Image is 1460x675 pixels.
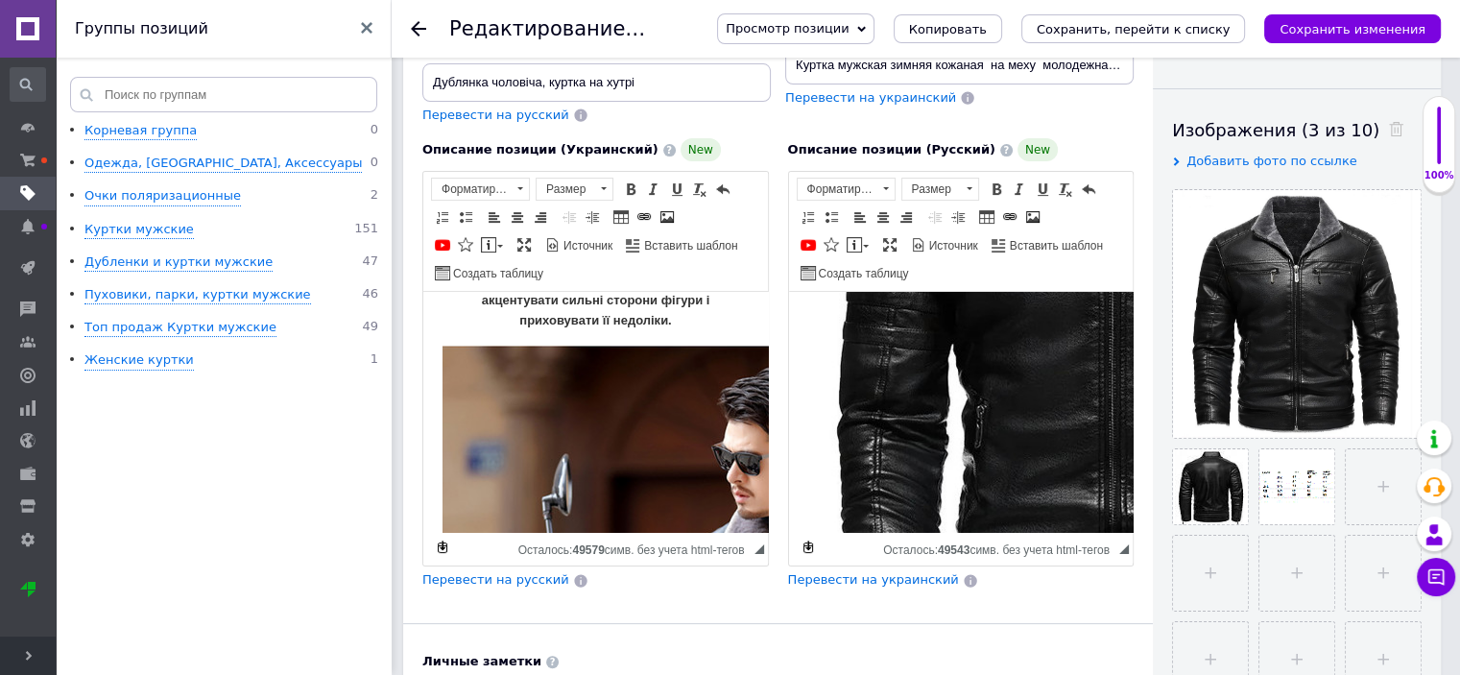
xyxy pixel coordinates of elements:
[789,292,1134,532] iframe: Визуальный текстовый редактор, B7DF4EBE-48D1-4CDE-ADCF-303A96C2306C
[1037,22,1231,36] i: Сохранить, перейти к списку
[70,77,377,112] input: Поиск по группам
[536,178,613,201] a: Размер
[455,234,476,255] a: Вставить иконку
[514,234,535,255] a: Развернуть
[986,179,1007,200] a: Полужирный (Ctrl+B)
[422,108,569,122] span: Перевести на русский
[689,179,710,200] a: Убрать форматирование
[1022,206,1043,228] a: Изображение
[1032,179,1053,200] a: Подчеркнутый (Ctrl+U)
[362,286,378,304] span: 46
[362,319,378,337] span: 49
[883,539,1119,557] div: Подсчет символов
[1021,14,1246,43] button: Сохранить, перейти к списку
[620,179,641,200] a: Полужирный (Ctrl+B)
[84,286,311,304] div: Пуховики, парки, куртки мужские
[478,234,506,255] a: Вставить сообщение
[518,539,754,557] div: Подсчет символов
[1119,544,1129,554] span: Перетащите для изменения размера
[947,206,969,228] a: Увеличить отступ
[371,122,378,140] span: 0
[422,142,658,157] span: Описание позиции (Украинский)
[610,206,632,228] a: Таблица
[354,221,378,239] span: 151
[798,179,876,200] span: Форматирование
[798,537,819,558] a: Сделать резервную копию сейчас
[623,234,740,255] a: Вставить шаблон
[1017,138,1058,161] span: New
[976,206,997,228] a: Таблица
[1078,179,1099,200] a: Отменить (Ctrl+Z)
[422,572,569,587] span: Перевести на русский
[449,17,1113,40] h1: Редактирование позиции: Дублянка чоловіча, куртка на хутрі
[1055,179,1076,200] a: Убрать форматирование
[432,234,453,255] a: Добавить видео с YouTube
[84,351,194,370] div: Женские куртки
[371,187,378,205] span: 2
[999,206,1020,228] a: Вставить/Редактировать ссылку (Ctrl+L)
[712,179,733,200] a: Отменить (Ctrl+Z)
[450,266,543,282] span: Создать таблицу
[84,221,194,239] div: Куртки мужские
[850,206,871,228] a: По левому краю
[798,234,819,255] a: Добавить видео с YouTube
[896,206,917,228] a: По правому краю
[530,206,551,228] a: По правому краю
[634,206,655,228] a: Вставить/Редактировать ссылку (Ctrl+L)
[1007,238,1103,254] span: Вставить шаблон
[1186,154,1357,168] span: Добавить фото по ссылке
[84,122,197,140] div: Корневая группа
[1423,96,1455,193] div: 100% Качество заполнения
[666,179,687,200] a: Подчеркнутый (Ctrl+U)
[1172,118,1422,142] div: Изображения (3 из 10)
[938,543,969,557] span: 49543
[84,319,276,337] div: Топ продаж Куртки мужские
[542,234,615,255] a: Источник
[84,253,273,272] div: Дубленки и куртки мужские
[422,654,541,668] b: Личные заметки
[1009,179,1030,200] a: Курсив (Ctrl+I)
[572,543,604,557] span: 49579
[641,238,737,254] span: Вставить шаблон
[754,544,764,554] span: Перетащите для изменения размера
[431,178,530,201] a: Форматирование
[643,179,664,200] a: Курсив (Ctrl+I)
[1424,169,1454,182] div: 100%
[798,206,819,228] a: Вставить / удалить нумерованный список
[901,178,979,201] a: Размер
[902,179,960,200] span: Размер
[657,206,678,228] a: Изображение
[371,155,378,173] span: 0
[432,179,511,200] span: Форматирование
[84,155,362,173] div: Одежда, [GEOGRAPHIC_DATA], Аксессуары
[924,206,945,228] a: Уменьшить отступ
[788,142,995,157] span: Описание позиции (Русский)
[797,178,896,201] a: Форматирование
[411,21,426,36] div: Вернуться назад
[432,262,546,283] a: Создать таблицу
[582,206,603,228] a: Увеличить отступ
[879,234,900,255] a: Развернуть
[423,292,768,532] iframe: Визуальный текстовый редактор, 47AD8905-B8FD-4D3E-B04D-21DFECA5C31D
[432,537,453,558] a: Сделать резервную копию сейчас
[559,206,580,228] a: Уменьшить отступ
[422,63,771,102] input: Например, H&M женское платье зеленое 38 размер вечернее макси с блестками
[873,206,894,228] a: По центру
[362,253,378,272] span: 47
[821,234,842,255] a: Вставить иконку
[484,206,505,228] a: По левому краю
[785,46,1134,84] input: Например, H&M женское платье зеленое 38 размер вечернее макси с блестками
[726,21,849,36] span: Просмотр позиции
[371,351,378,370] span: 1
[821,206,842,228] a: Вставить / удалить маркированный список
[908,234,981,255] a: Источник
[816,266,909,282] span: Создать таблицу
[785,90,956,105] span: Перевести на украинский
[507,206,528,228] a: По центру
[681,138,721,161] span: New
[894,14,1002,43] button: Копировать
[989,234,1106,255] a: Вставить шаблон
[1280,22,1425,36] i: Сохранить изменения
[844,234,872,255] a: Вставить сообщение
[1417,558,1455,596] button: Чат с покупателем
